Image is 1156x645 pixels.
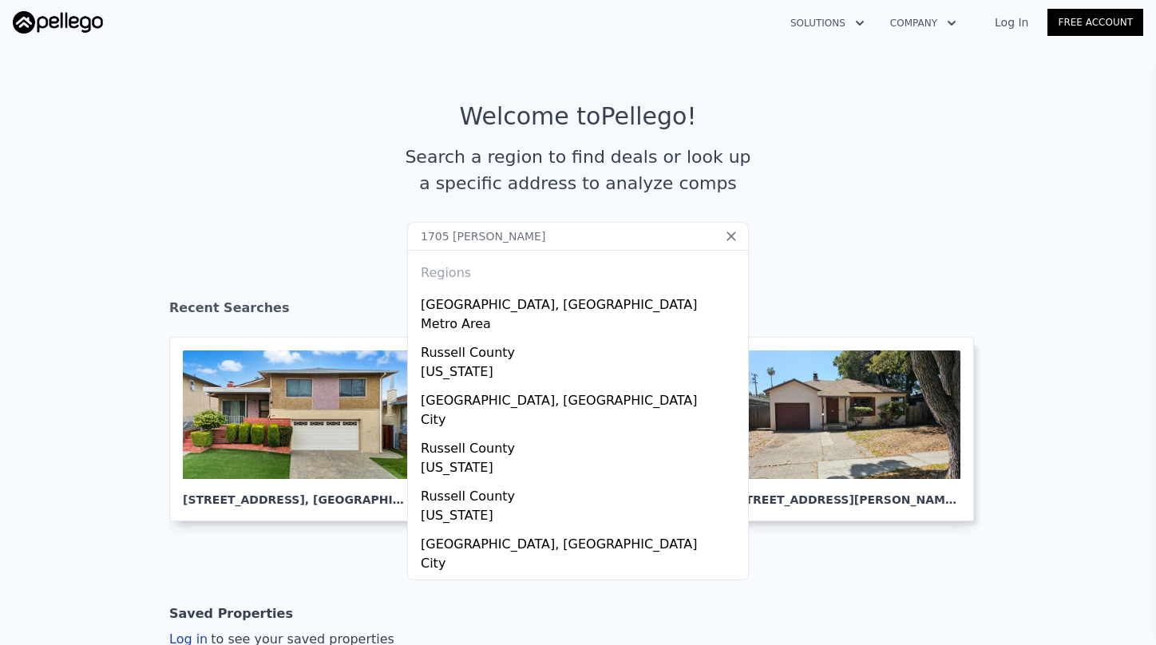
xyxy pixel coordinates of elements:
div: Welcome to Pellego ! [460,102,697,131]
input: Search an address or region... [407,222,749,251]
div: [US_STATE] [421,506,742,528]
div: [US_STATE] [421,458,742,481]
button: Solutions [778,9,877,38]
button: Company [877,9,969,38]
div: Regions [414,251,742,289]
a: [STREET_ADDRESS][PERSON_NAME], [GEOGRAPHIC_DATA] [719,337,987,521]
img: Pellego [13,11,103,34]
div: Saved Properties [169,598,293,630]
div: Russell County [421,337,742,362]
div: [GEOGRAPHIC_DATA], [GEOGRAPHIC_DATA] [421,576,742,602]
div: [GEOGRAPHIC_DATA], [GEOGRAPHIC_DATA] [421,289,742,315]
div: [STREET_ADDRESS] , [GEOGRAPHIC_DATA] [183,479,411,508]
a: Free Account [1047,9,1143,36]
div: Metro Area [421,315,742,337]
div: [GEOGRAPHIC_DATA], [GEOGRAPHIC_DATA] [421,528,742,554]
div: [GEOGRAPHIC_DATA], [GEOGRAPHIC_DATA] [421,385,742,410]
a: [STREET_ADDRESS], [GEOGRAPHIC_DATA] [169,337,437,521]
div: [STREET_ADDRESS][PERSON_NAME] , [GEOGRAPHIC_DATA] [732,479,960,508]
div: [US_STATE] [421,362,742,385]
div: Search a region to find deals or look up a specific address to analyze comps [399,144,757,196]
div: Russell County [421,481,742,506]
div: Russell County [421,433,742,458]
div: Recent Searches [169,286,987,337]
div: City [421,554,742,576]
div: City [421,410,742,433]
a: Log In [976,14,1047,30]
